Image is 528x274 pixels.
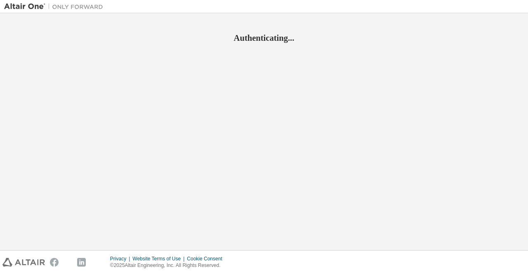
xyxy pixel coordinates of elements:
[187,255,227,262] div: Cookie Consent
[132,255,187,262] div: Website Terms of Use
[110,255,132,262] div: Privacy
[110,262,227,269] p: © 2025 Altair Engineering, Inc. All Rights Reserved.
[50,258,59,267] img: facebook.svg
[2,258,45,267] img: altair_logo.svg
[77,258,86,267] img: linkedin.svg
[4,2,107,11] img: Altair One
[4,33,524,43] h2: Authenticating...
